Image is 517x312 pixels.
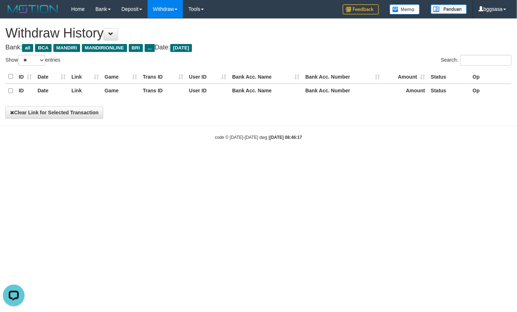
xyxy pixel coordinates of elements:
th: User ID [186,70,229,84]
button: Clear Link for Selected Transaction [5,106,103,119]
th: Amount [383,70,428,84]
th: Game [102,70,140,84]
th: Op [470,84,512,98]
th: Op [470,70,512,84]
span: all [22,44,33,52]
span: [DATE] [170,44,192,52]
h4: Bank: Date: [5,44,512,51]
th: Amount [383,84,428,98]
img: Feedback.jpg [343,4,379,14]
th: ID [16,84,35,98]
span: MANDIRIONLINE [82,44,127,52]
button: Open LiveChat chat widget [3,3,25,25]
th: Game [102,84,140,98]
th: User ID [186,84,229,98]
th: Link [69,70,102,84]
th: Bank Acc. Number [302,84,383,98]
th: Trans ID [140,70,186,84]
th: Bank Acc. Number [302,70,383,84]
th: Trans ID [140,84,186,98]
th: Date [35,84,69,98]
label: Search: [441,55,512,66]
span: BCA [35,44,51,52]
th: ID [16,70,35,84]
span: BRI [129,44,143,52]
strong: [DATE] 08:46:17 [270,135,302,140]
th: Bank Acc. Name [229,70,303,84]
img: MOTION_logo.png [5,4,60,14]
span: MANDIRI [53,44,80,52]
th: Bank Acc. Name [229,84,303,98]
img: panduan.png [431,4,467,14]
input: Search: [460,55,512,66]
select: Showentries [18,55,45,66]
img: Button%20Memo.svg [390,4,420,14]
span: ... [145,44,154,52]
th: Link [69,84,102,98]
label: Show entries [5,55,60,66]
h1: Withdraw History [5,26,512,40]
th: Status [428,70,470,84]
small: code © [DATE]-[DATE] dwg | [215,135,302,140]
th: Status [428,84,470,98]
th: Date [35,70,69,84]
